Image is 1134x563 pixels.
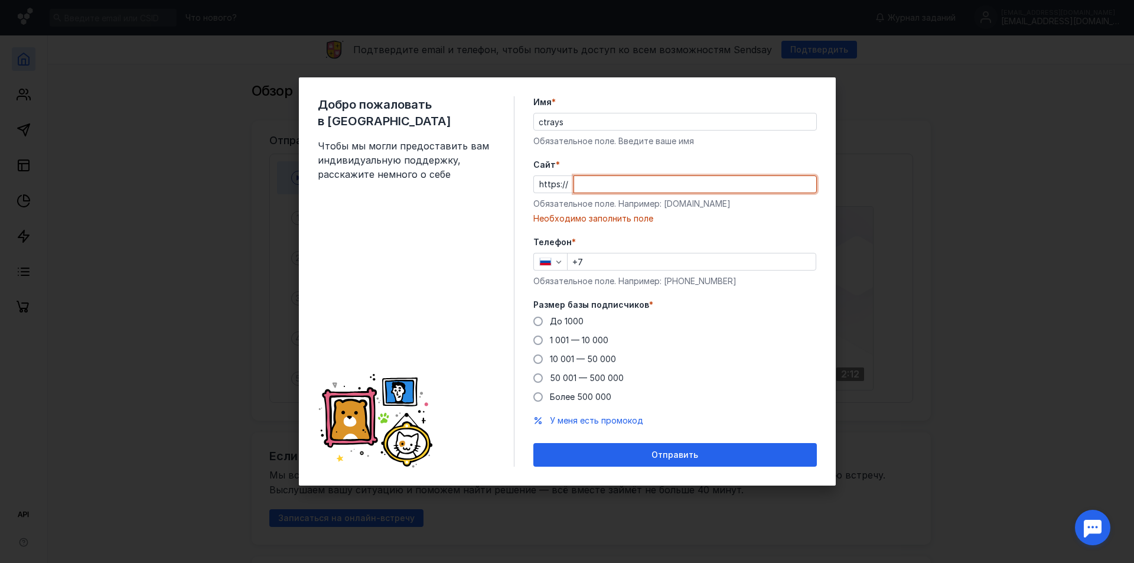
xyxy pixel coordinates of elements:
[550,316,584,326] span: До 1000
[550,354,616,364] span: 10 001 — 50 000
[533,96,552,108] span: Имя
[533,135,817,147] div: Обязательное поле. Введите ваше имя
[550,373,624,383] span: 50 001 — 500 000
[533,213,817,224] div: Необходимо заполнить поле
[651,450,698,460] span: Отправить
[318,139,495,181] span: Чтобы мы могли предоставить вам индивидуальную поддержку, расскажите немного о себе
[550,415,643,425] span: У меня есть промокод
[318,96,495,129] span: Добро пожаловать в [GEOGRAPHIC_DATA]
[550,392,611,402] span: Более 500 000
[533,198,817,210] div: Обязательное поле. Например: [DOMAIN_NAME]
[550,335,608,345] span: 1 001 — 10 000
[533,275,817,287] div: Обязательное поле. Например: [PHONE_NUMBER]
[533,443,817,467] button: Отправить
[550,415,643,427] button: У меня есть промокод
[533,159,556,171] span: Cайт
[533,236,572,248] span: Телефон
[533,299,649,311] span: Размер базы подписчиков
